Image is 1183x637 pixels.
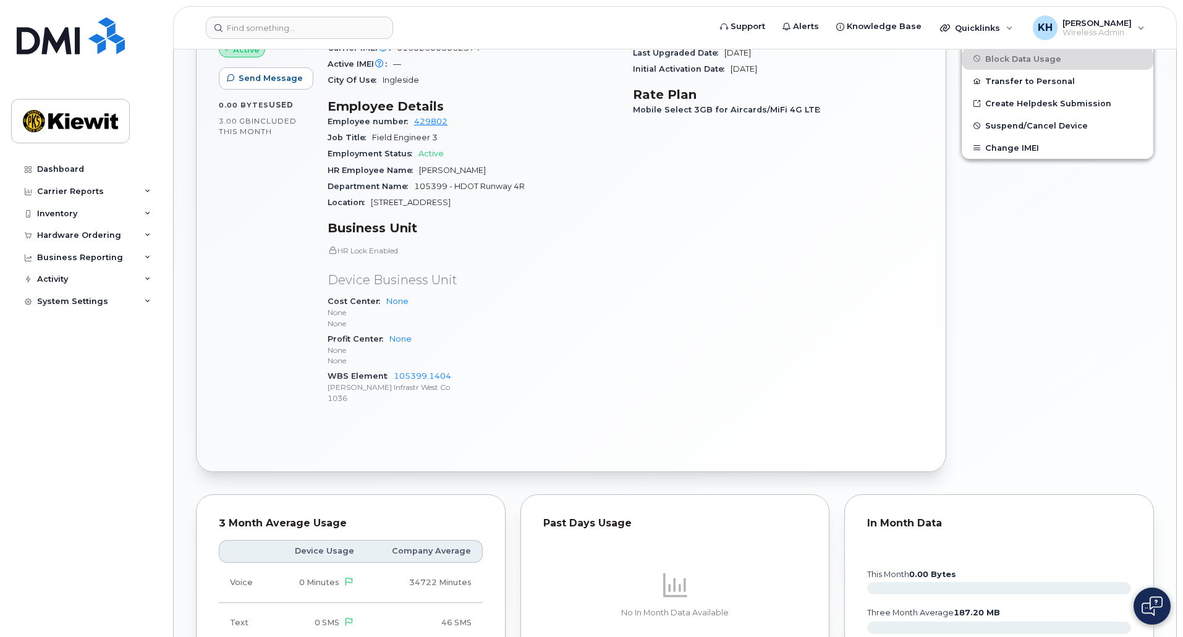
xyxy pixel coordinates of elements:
span: used [269,100,294,109]
span: 0 SMS [315,618,339,627]
a: 105399.1404 [394,371,451,381]
button: Send Message [219,67,313,90]
div: In Month Data [867,517,1131,529]
span: Initial Activation Date [633,64,731,74]
span: City Of Use [328,75,383,85]
p: None [328,318,618,329]
span: included this month [219,116,297,137]
span: Active [418,149,444,158]
td: Voice [219,563,271,603]
span: 0.00 Bytes [219,101,269,109]
span: KH [1038,20,1053,35]
span: Suspend/Cancel Device [985,121,1088,130]
span: Field Engineer 3 [372,133,438,142]
span: Cost Center [328,297,386,306]
span: Location [328,198,371,207]
p: Device Business Unit [328,271,618,289]
p: None [328,345,618,355]
p: [PERSON_NAME] Infrastr West Co [328,382,618,392]
span: Employee number [328,117,414,126]
span: — [393,59,401,69]
p: None [328,355,618,366]
input: Find something... [206,17,393,39]
h3: Employee Details [328,99,618,114]
span: WBS Element [328,371,394,381]
span: 105399 - HDOT Runway 4R [414,182,525,191]
div: Past Days Usage [543,517,807,529]
td: 34722 Minutes [365,563,483,603]
span: Job Title [328,133,372,142]
span: 016026003062574 [397,43,480,53]
span: Profit Center [328,334,389,344]
span: [DATE] [731,64,757,74]
span: 3.00 GB [219,117,252,125]
span: Active [233,44,260,56]
div: Quicklinks [931,15,1022,40]
p: No In Month Data Available [543,607,807,618]
span: Mobile Select 3GB for Aircards/MiFi 4G LTE [633,105,826,114]
p: 1036 [328,393,618,403]
span: Alerts [793,20,819,33]
p: HR Lock Enabled [328,245,618,256]
button: Transfer to Personal [962,70,1153,92]
span: Last Upgraded Date [633,48,724,57]
span: Quicklinks [955,23,1000,33]
a: Alerts [774,14,828,39]
img: Open chat [1142,596,1163,616]
a: None [389,334,412,344]
span: [PERSON_NAME] [1062,18,1132,28]
span: Wireless Admin [1062,28,1132,38]
span: [PERSON_NAME] [419,166,486,175]
span: HR Employee Name [328,166,419,175]
button: Change IMEI [962,137,1153,159]
p: None [328,307,618,318]
tspan: 0.00 Bytes [909,570,956,579]
tspan: 187.20 MB [954,608,1000,617]
span: Department Name [328,182,414,191]
span: [DATE] [724,48,751,57]
text: three month average [867,608,1000,617]
span: Support [731,20,765,33]
span: Ingleside [383,75,419,85]
a: Knowledge Base [828,14,930,39]
a: None [386,297,409,306]
span: Knowledge Base [847,20,922,33]
button: Suspend/Cancel Device [962,114,1153,137]
h3: Business Unit [328,221,618,235]
span: Carrier IMEI [328,43,397,53]
span: [STREET_ADDRESS] [371,198,451,207]
a: Create Helpdesk Submission [962,92,1153,114]
a: 429802 [414,117,447,126]
span: Active IMEI [328,59,393,69]
th: Company Average [365,540,483,562]
button: Block Data Usage [962,48,1153,70]
a: Support [711,14,774,39]
span: Employment Status [328,149,418,158]
span: 0 Minutes [299,578,339,587]
h3: Rate Plan [633,87,923,102]
span: Send Message [239,72,303,84]
th: Device Usage [271,540,365,562]
div: 3 Month Average Usage [219,517,483,529]
text: this month [867,570,956,579]
div: Ke Hemingway [1024,15,1153,40]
